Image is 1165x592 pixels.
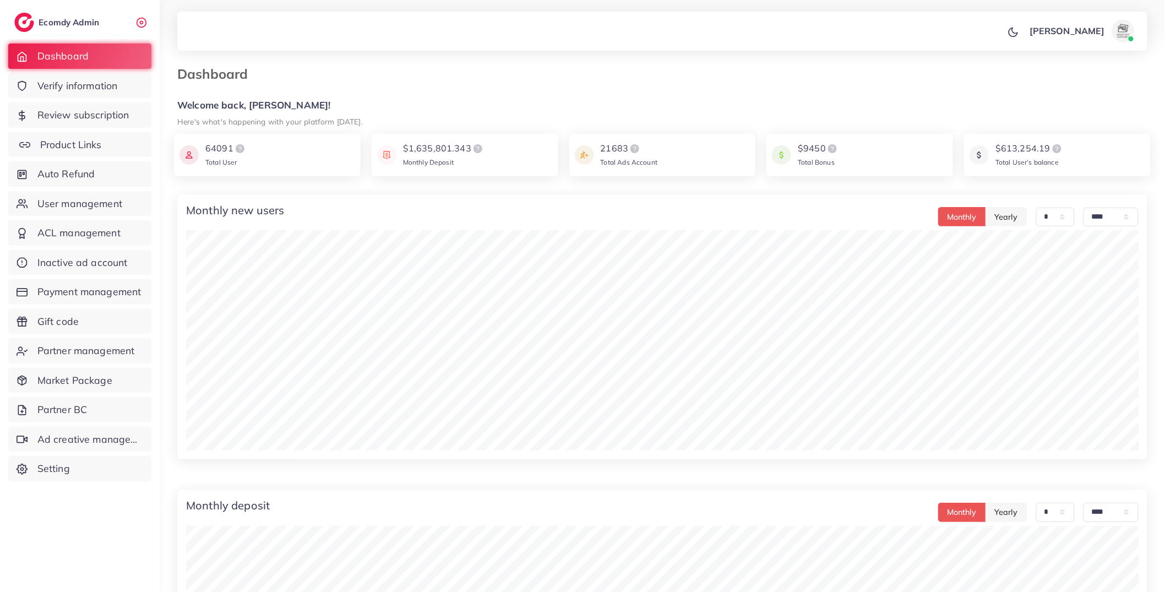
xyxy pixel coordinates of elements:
[8,279,151,305] a: Payment management
[186,499,270,512] h4: Monthly deposit
[37,344,135,358] span: Partner management
[14,13,102,32] a: logoEcomdy Admin
[39,17,102,28] h2: Ecomdy Admin
[826,142,839,155] img: logo
[403,158,454,166] span: Monthly Deposit
[8,250,151,275] a: Inactive ad account
[601,158,658,166] span: Total Ads Account
[8,309,151,334] a: Gift code
[8,191,151,216] a: User management
[575,142,594,168] img: icon payment
[179,142,199,168] img: icon payment
[37,314,79,329] span: Gift code
[986,207,1027,226] button: Yearly
[601,142,658,155] div: 21683
[37,256,128,270] span: Inactive ad account
[14,13,34,32] img: logo
[377,142,396,168] img: icon payment
[186,204,285,217] h4: Monthly new users
[8,338,151,363] a: Partner management
[772,142,791,168] img: icon payment
[37,373,112,388] span: Market Package
[798,158,835,166] span: Total Bonus
[37,226,121,240] span: ACL management
[37,167,95,181] span: Auto Refund
[37,403,88,417] span: Partner BC
[40,138,102,152] span: Product Links
[37,461,70,476] span: Setting
[37,49,89,63] span: Dashboard
[8,102,151,128] a: Review subscription
[205,142,247,155] div: 64091
[8,220,151,246] a: ACL management
[205,158,237,166] span: Total User
[1024,20,1139,42] a: [PERSON_NAME]avatar
[1112,20,1134,42] img: avatar
[1030,24,1105,37] p: [PERSON_NAME]
[970,142,989,168] img: icon payment
[403,142,484,155] div: $1,635,801.343
[798,142,839,155] div: $9450
[995,142,1064,155] div: $613,254.19
[471,142,484,155] img: logo
[233,142,247,155] img: logo
[177,117,363,126] small: Here's what's happening with your platform [DATE].
[986,503,1027,522] button: Yearly
[177,100,1147,111] h5: Welcome back, [PERSON_NAME]!
[37,108,129,122] span: Review subscription
[8,397,151,422] a: Partner BC
[1050,142,1064,155] img: logo
[938,207,986,226] button: Monthly
[628,142,641,155] img: logo
[37,432,143,447] span: Ad creative management
[8,132,151,157] a: Product Links
[995,158,1059,166] span: Total User’s balance
[8,161,151,187] a: Auto Refund
[8,456,151,481] a: Setting
[8,368,151,393] a: Market Package
[8,427,151,452] a: Ad creative management
[177,66,257,82] h3: Dashboard
[37,197,122,211] span: User management
[8,73,151,99] a: Verify information
[8,44,151,69] a: Dashboard
[37,79,118,93] span: Verify information
[938,503,986,522] button: Monthly
[37,285,141,299] span: Payment management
